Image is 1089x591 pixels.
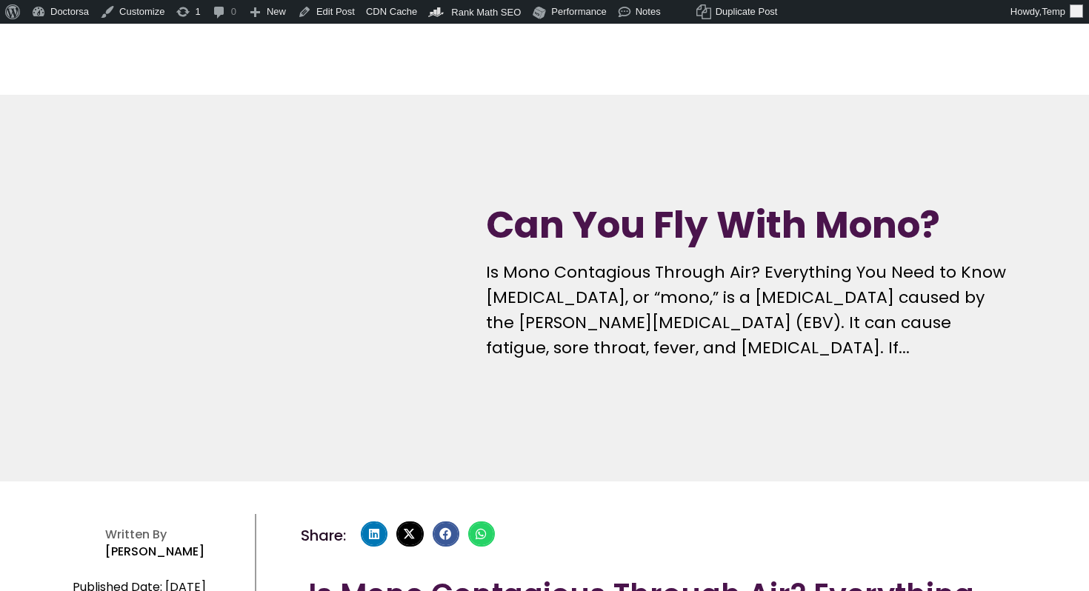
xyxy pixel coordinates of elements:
p: [PERSON_NAME] [105,541,247,562]
h1: Can You Fly With Mono? [486,205,1016,245]
div: Share on linkedin [361,521,387,547]
p: Is Mono Contagious Through Air? Everything You Need to Know [MEDICAL_DATA], or “mono,” is a [MEDI... [486,260,1016,361]
div: Share on whatsapp [468,521,495,547]
img: author [73,530,97,554]
img: can you fly with mono? [73,135,449,441]
div: Share on facebook [433,521,459,547]
span: Temp [1042,6,1065,17]
span: Rank Math SEO [451,7,521,18]
h4: Written By [105,527,247,541]
h4: Share: [301,528,346,543]
div: Share on x-twitter [396,521,423,547]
